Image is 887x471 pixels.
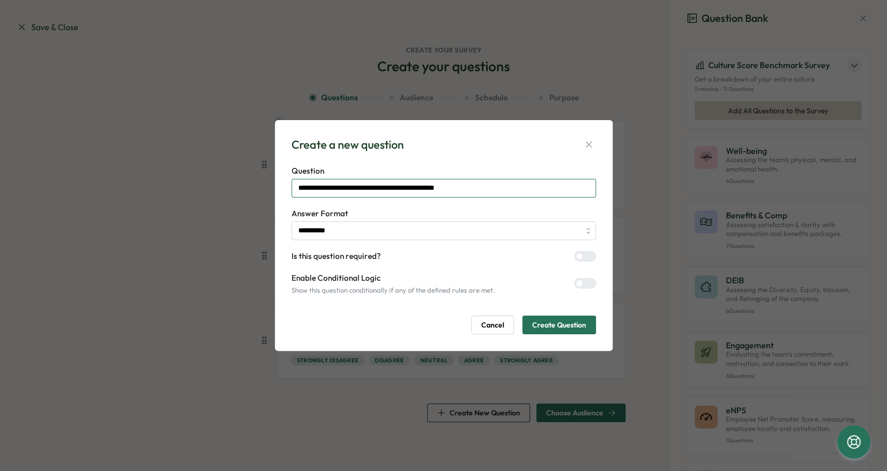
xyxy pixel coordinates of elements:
label: Answer Format [292,208,596,219]
label: Is this question required? [292,251,381,262]
div: Create a new question [292,137,404,153]
label: Enable Conditional Logic [292,272,495,284]
label: Question [292,165,596,177]
button: Create Question [522,316,596,334]
span: Create Question [532,316,586,334]
span: Cancel [481,316,504,334]
button: Cancel [471,316,514,334]
p: Show this question conditionally if any of the defined rules are met. [292,286,495,295]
